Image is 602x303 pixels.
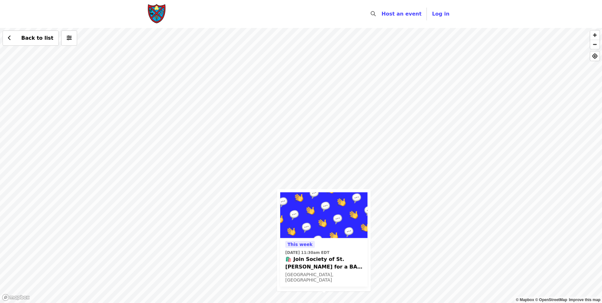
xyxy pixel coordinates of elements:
[590,30,599,40] button: Zoom In
[148,4,167,24] img: Society of St. Andrew - Home
[285,250,329,255] time: [DATE] 11:30am EDT
[590,51,599,61] button: Find My Location
[535,298,567,302] a: OpenStreetMap
[516,298,534,302] a: Mapbox
[3,30,59,46] button: Back to list
[2,294,30,301] a: Mapbox logo
[61,30,77,46] button: More filters (0 selected)
[21,35,53,41] span: Back to list
[432,11,449,17] span: Log in
[285,272,362,283] div: [GEOGRAPHIC_DATA], [GEOGRAPHIC_DATA]
[427,8,454,20] button: Log in
[67,35,72,41] i: sliders-h icon
[285,255,362,271] span: 🛍️ Join Society of St. [PERSON_NAME] for a BAG CLEANING EVENT in [GEOGRAPHIC_DATA], [GEOGRAPHIC_D...
[380,6,385,22] input: Search
[8,35,11,41] i: chevron-left icon
[381,11,421,17] a: Host an event
[569,298,600,302] a: Map feedback
[280,192,367,238] img: 🛍️ Join Society of St. Andrew for a BAG CLEANING EVENT in ORLANDO, FL✨ organized by Society of St...
[590,40,599,49] button: Zoom Out
[288,242,313,247] span: This week
[371,11,376,17] i: search icon
[280,192,367,286] a: See details for "🛍️ Join Society of St. Andrew for a BAG CLEANING EVENT in ORLANDO, FL✨"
